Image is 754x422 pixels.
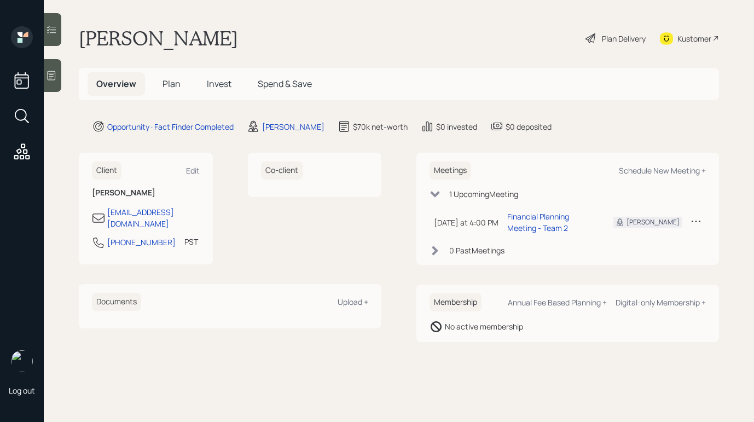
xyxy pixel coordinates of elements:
span: Invest [207,78,231,90]
div: Edit [186,165,200,176]
div: 0 Past Meeting s [449,245,504,256]
h6: Meetings [430,161,471,180]
h6: Documents [92,293,141,311]
span: Spend & Save [258,78,312,90]
div: No active membership [445,321,523,332]
div: Annual Fee Based Planning + [508,297,607,308]
h1: [PERSON_NAME] [79,26,238,50]
div: Kustomer [677,33,711,44]
span: Overview [96,78,136,90]
div: [EMAIL_ADDRESS][DOMAIN_NAME] [107,206,200,229]
div: PST [184,236,198,247]
span: Plan [163,78,181,90]
div: $0 invested [436,121,477,132]
div: [PERSON_NAME] [627,217,680,227]
div: Plan Delivery [602,33,646,44]
div: $70k net-worth [353,121,408,132]
img: aleksandra-headshot.png [11,350,33,372]
h6: Client [92,161,121,180]
div: $0 deposited [506,121,552,132]
div: Digital-only Membership + [616,297,706,308]
div: [DATE] at 4:00 PM [434,217,498,228]
div: Schedule New Meeting + [619,165,706,176]
div: [PHONE_NUMBER] [107,236,176,248]
div: Financial Planning Meeting - Team 2 [507,211,596,234]
div: Upload + [338,297,368,307]
h6: Co-client [261,161,303,180]
div: 1 Upcoming Meeting [449,188,518,200]
h6: [PERSON_NAME] [92,188,200,198]
div: [PERSON_NAME] [262,121,324,132]
h6: Membership [430,293,482,311]
div: Opportunity · Fact Finder Completed [107,121,234,132]
div: Log out [9,385,35,396]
